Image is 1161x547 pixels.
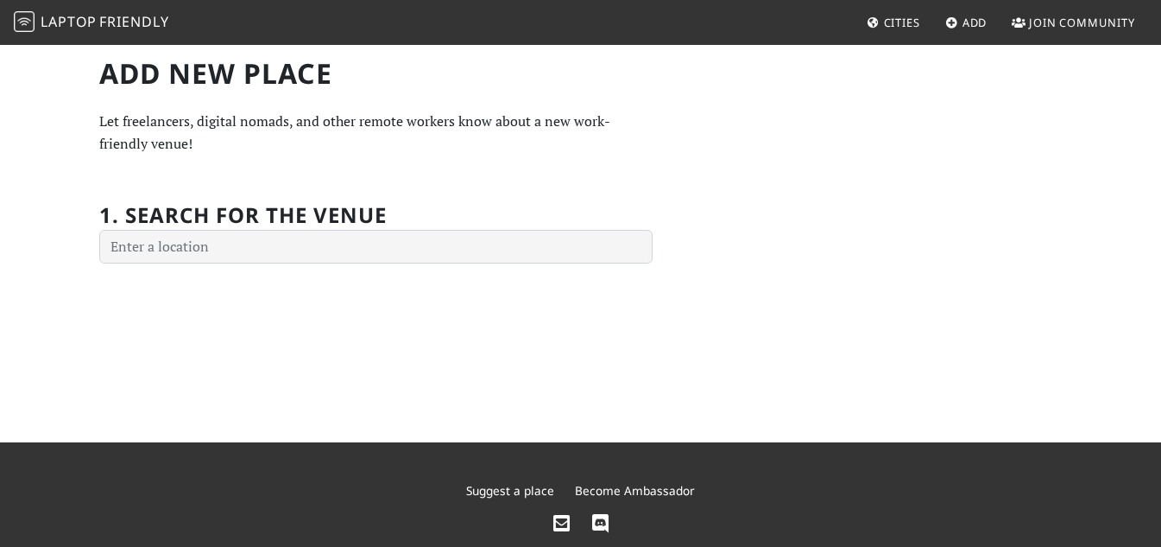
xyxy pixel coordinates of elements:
a: Suggest a place [466,482,554,499]
a: Cities [860,7,927,38]
p: Let freelancers, digital nomads, and other remote workers know about a new work-friendly venue! [99,111,653,155]
a: Join Community [1005,7,1142,38]
span: Laptop [41,12,97,31]
h2: 1. Search for the venue [99,203,387,228]
span: Cities [884,15,920,30]
a: Add [938,7,994,38]
label: If you are a human, ignore this field [99,182,146,315]
input: Enter a location [99,230,653,264]
span: Join Community [1029,15,1135,30]
a: LaptopFriendly LaptopFriendly [14,8,169,38]
img: LaptopFriendly [14,11,35,32]
a: Become Ambassador [575,482,695,499]
span: Add [962,15,987,30]
span: Friendly [99,12,168,31]
h1: Add new Place [99,57,653,90]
